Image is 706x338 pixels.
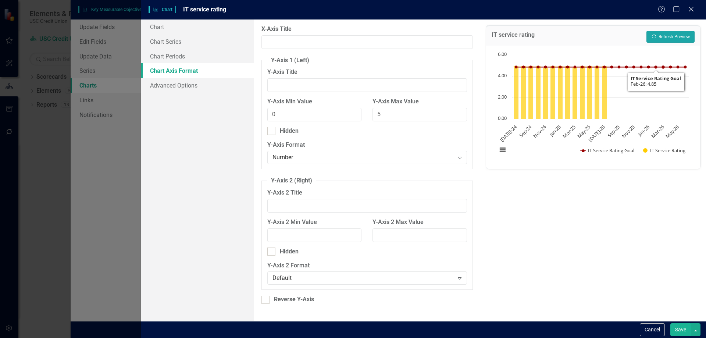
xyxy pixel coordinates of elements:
[498,93,507,100] text: 2.00
[647,65,650,68] path: Jan-26, 4.85. IT Service Rating Goal.
[550,65,555,119] path: Dec-24, 5. IT Service Rating.
[557,65,563,119] path: Jan-25, 5. IT Service Rating.
[532,123,548,139] text: Nov-24
[662,65,665,69] path: Mar-26, 4.85. IT Service Rating Goal.
[141,34,254,49] a: Chart Series
[372,97,467,106] label: Y-Axis Max Value
[636,124,650,138] text: Jan-26
[522,65,525,68] path: Aug-24, 4.85. IT Service Rating Goal.
[551,65,554,68] path: Dec-24, 4.85. IT Service Rating Goal.
[639,65,642,68] path: Dec-25, 4.85. IT Service Rating Goal.
[576,124,592,139] text: May-25
[513,65,518,119] path: Jul-24, 5. IT Service Rating.
[581,147,635,154] button: Show IT Service Rating Goal
[141,49,254,64] a: Chart Periods
[566,65,569,68] path: Feb-25, 4.85. IT Service Rating Goal.
[581,65,584,68] path: Apr-25, 4.85. IT Service Rating Goal.
[267,189,467,197] label: Y-Axis 2 Title
[267,261,467,270] label: Y-Axis 2 Format
[572,67,577,119] path: Mar-25, 4.83. IT Service Rating.
[617,65,620,68] path: Sep-25, 4.85. IT Service Rating Goal.
[595,65,598,68] path: Jun-25, 4.85. IT Service Rating Goal.
[141,78,254,93] a: Advanced Options
[610,65,613,68] path: Aug-25, 4.85. IT Service Rating Goal.
[267,177,316,185] legend: Y-Axis 2 (Right)
[493,51,693,161] div: Chart. Highcharts interactive chart.
[606,124,621,139] text: Sep-25
[280,127,299,135] div: Hidden
[267,218,361,227] label: Y-Axis 2 Min Value
[602,65,607,119] path: Jul-25, 5. IT Service Rating.
[513,55,685,119] g: IT Service Rating, series 2 of 2. Bar series with 24 bars.
[620,124,636,139] text: Nov-25
[669,65,672,68] path: Apr-26, 4.85. IT Service Rating Goal.
[183,6,226,13] span: IT service rating
[573,65,576,68] path: Mar-25, 4.85. IT Service Rating Goal.
[149,6,176,13] span: Chart
[684,65,687,68] path: Jun-26, 4.85. IT Service Rating Goal.
[493,51,693,161] svg: Interactive chart
[498,123,518,143] text: [DATE]-24
[521,65,526,119] path: Aug-24, 5. IT Service Rating.
[535,65,541,119] path: Oct-24, 5. IT Service Rating.
[580,65,585,119] path: Apr-25, 5. IT Service Rating.
[559,65,561,68] path: Jan-25, 4.85. IT Service Rating Goal.
[529,65,532,68] path: Sep-24, 4.85. IT Service Rating Goal.
[625,65,628,68] path: Oct-25, 4.85. IT Service Rating Goal.
[528,65,533,119] path: Sep-24, 5. IT Service Rating.
[664,124,680,139] text: May-26
[654,65,657,68] path: Feb-26, 4.85. IT Service Rating Goal.
[587,124,606,143] text: [DATE]-25
[548,124,562,138] text: Jan-25
[640,323,665,336] button: Cancel
[544,65,547,68] path: Nov-24, 4.85. IT Service Rating Goal.
[267,68,467,77] label: Y-Axis Title
[372,218,467,227] label: Y-Axis 2 Max Value
[141,19,254,34] a: Chart
[632,65,635,68] path: Nov-25, 4.85. IT Service Rating Goal.
[643,147,686,154] button: Show IT Service Rating
[650,124,665,139] text: Mar-26
[498,115,507,121] text: 0.00
[267,97,361,106] label: Y-Axis Min Value
[141,63,254,78] a: Chart Axis Format
[261,25,473,33] label: X-Axis Title
[587,65,592,119] path: May-25, 5. IT Service Rating.
[280,248,299,256] div: Hidden
[274,295,314,304] div: Reverse Y-Axis
[565,65,570,119] path: Feb-25, 5. IT Service Rating.
[498,145,508,155] button: View chart menu, Chart
[603,65,606,68] path: Jul-25, 4.85. IT Service Rating Goal.
[561,124,577,139] text: Mar-25
[646,31,695,43] button: Refresh Preview
[588,65,591,68] path: May-25, 4.85. IT Service Rating Goal.
[267,141,467,149] label: Y-Axis Format
[670,323,691,336] button: Save
[498,72,507,79] text: 4.00
[594,65,599,119] path: Jun-25, 5. IT Service Rating.
[492,32,535,40] h3: IT service rating
[272,153,454,162] div: Number
[267,56,313,65] legend: Y-Axis 1 (Left)
[517,123,533,139] text: Sep-24
[536,65,539,68] path: Oct-24, 4.85. IT Service Rating Goal.
[272,274,454,282] div: Default
[514,65,687,69] g: IT Service Rating Goal, series 1 of 2. Line with 24 data points.
[514,65,517,68] path: Jul-24, 4.85. IT Service Rating Goal.
[543,67,548,119] path: Nov-24, 4.8. IT Service Rating.
[498,51,507,57] text: 6.00
[676,65,679,68] path: May-26, 4.85. IT Service Rating Goal.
